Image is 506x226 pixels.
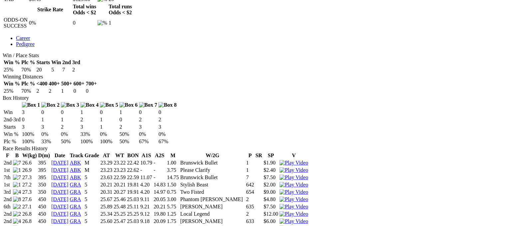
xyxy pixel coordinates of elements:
[73,80,85,87] th: 600+
[13,160,21,166] img: 7
[279,174,308,180] img: Play Video
[153,181,166,188] td: 14.83
[22,131,41,138] td: 100%
[140,196,153,203] td: 9.11
[38,152,51,159] th: D(m)
[127,181,139,188] td: 19.81
[100,203,113,210] td: 25.89
[22,116,41,123] td: 0
[279,174,308,180] a: View replay
[139,116,158,123] td: 2
[127,218,139,225] td: 25.03
[3,181,12,188] td: 1st
[100,211,113,217] td: 25.34
[263,181,278,188] td: $2.00
[263,167,278,173] td: $2.40
[140,160,153,166] td: 10.79
[13,174,21,180] img: 7
[140,167,153,173] td: -
[3,53,503,58] div: Win / Place Stats
[13,152,21,159] th: B
[70,189,81,195] a: GRA
[38,181,51,188] td: 350
[279,167,308,173] img: Play Video
[85,80,97,87] th: 700+
[51,152,69,159] th: Date
[153,174,166,181] td: -
[41,109,60,116] td: 0
[263,196,278,203] td: $4.80
[51,204,69,209] a: [DATE]
[38,196,51,203] td: 450
[113,152,126,159] th: WT
[127,211,139,217] td: 25.25
[3,95,503,101] div: Box History
[279,182,308,187] a: View replay
[100,160,113,166] td: 23.29
[119,124,138,130] td: 2
[41,131,60,138] td: 0%
[167,203,179,210] td: 5.75
[70,182,81,187] a: GRA
[13,204,21,210] img: 2
[80,138,99,145] td: 100%
[180,174,245,181] td: Brunswick Bullet
[246,160,254,166] td: 1
[158,102,177,108] img: Box 8
[84,211,99,217] td: 5
[3,88,20,94] td: 25%
[279,218,308,224] a: View replay
[72,59,81,66] th: 3rd
[180,211,245,217] td: Local Legend
[3,167,12,173] td: 1st
[22,211,37,217] td: 26.8
[84,218,99,225] td: 5
[51,174,69,180] a: [DATE]
[13,218,21,224] img: 4
[97,20,107,26] img: %
[263,160,278,166] td: $1.90
[113,181,126,188] td: 20.21
[13,211,21,217] img: 2
[246,196,254,203] td: 2
[158,131,177,138] td: 0%
[113,160,126,166] td: 23.22
[51,167,69,173] a: [DATE]
[3,174,12,181] td: 7th
[36,88,48,94] td: 2
[153,160,166,166] td: -
[246,174,254,181] td: 7
[140,211,153,217] td: 9.12
[140,181,153,188] td: 4.20
[180,203,245,210] td: [PERSON_NAME]
[279,196,308,202] a: View replay
[140,174,153,181] td: 11.07
[167,174,179,181] td: 14.75
[263,218,278,225] td: $6.00
[167,189,179,195] td: 0.75
[22,138,41,145] td: 100%
[22,174,37,181] td: 27.3
[140,203,153,210] td: 9.21
[84,152,99,159] th: Grade
[139,124,158,130] td: 3
[167,196,179,203] td: 3.00
[139,102,157,108] img: Box 7
[3,203,12,210] td: 6th
[3,66,20,73] td: 25%
[29,17,72,29] td: 0%
[99,109,118,116] td: 0
[22,102,40,108] img: Box 1
[99,124,118,130] td: 1
[22,160,37,166] td: 26.6
[246,211,254,217] td: 2
[22,124,41,130] td: 3
[73,17,96,29] td: 0
[51,160,69,166] a: [DATE]
[38,211,51,217] td: 450
[16,41,35,47] a: Pedigree
[279,211,308,217] a: View replay
[62,66,71,73] td: 7
[61,116,80,123] td: 1
[70,211,81,217] a: GRA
